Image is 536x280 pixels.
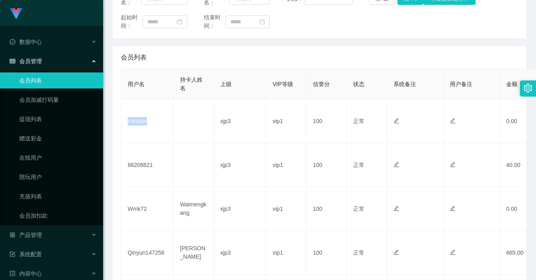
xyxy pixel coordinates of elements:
a: 会员列表 [19,72,97,89]
span: 金额 [506,81,517,87]
td: Qinyun147258 [121,231,174,275]
i: 图标: appstore-o [10,232,15,238]
td: 86208821 [121,143,174,187]
i: 图标: edit [393,118,399,124]
span: 用户备注 [450,81,472,87]
a: 会员加扣款 [19,208,97,224]
td: xjp3 [214,187,266,231]
i: 图标: edit [393,206,399,211]
span: 内容中心 [10,270,42,277]
i: 图标: edit [450,206,455,211]
td: 100 [306,231,347,275]
td: [PERSON_NAME] [174,231,214,275]
td: 100 [306,187,347,231]
span: VIP等级 [273,81,293,87]
td: vip1 [266,231,306,275]
i: 图标: calendar [177,19,182,25]
a: 赠送彩金 [19,130,97,146]
span: 状态 [353,81,364,87]
td: Intruder [121,99,174,143]
span: 起始时间： [121,13,143,30]
a: 陪玩用户 [19,169,97,185]
span: 持卡人姓名 [180,76,203,91]
i: 图标: edit [450,118,455,124]
span: 正常 [353,206,364,212]
td: vip1 [266,99,306,143]
span: 系统备注 [393,81,416,87]
span: 正常 [353,118,364,124]
i: 图标: edit [450,162,455,167]
span: 数据中心 [10,39,42,45]
td: xjp3 [214,231,266,275]
span: 信誉分 [313,81,330,87]
i: 图标: profile [10,271,15,276]
span: 系统配置 [10,251,42,257]
span: 用户名 [128,81,145,87]
span: 产品管理 [10,232,42,238]
span: 正常 [353,162,364,168]
a: 在线用户 [19,150,97,166]
td: xjp3 [214,99,266,143]
i: 图标: check-circle-o [10,39,15,45]
td: 100 [306,143,347,187]
span: 会员列表 [121,53,147,62]
td: Wmk72 [121,187,174,231]
i: 图标: edit [450,249,455,255]
td: vip1 [266,187,306,231]
td: xjp3 [214,143,266,187]
span: 会员管理 [10,58,42,64]
td: 100 [306,99,347,143]
a: 会员加减打码量 [19,92,97,108]
td: Waimengkang [174,187,214,231]
i: 图标: table [10,58,15,64]
i: 图标: form [10,251,15,257]
a: 提现列表 [19,111,97,127]
img: logo.9652507e.png [10,8,23,19]
i: 图标: calendar [259,19,265,25]
i: 图标: setting [524,84,532,93]
span: 上级 [220,81,232,87]
td: vip1 [266,143,306,187]
span: 结束时间： [204,13,226,30]
i: 图标: edit [393,162,399,167]
span: 正常 [353,249,364,256]
i: 图标: edit [393,249,399,255]
a: 充值列表 [19,188,97,204]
